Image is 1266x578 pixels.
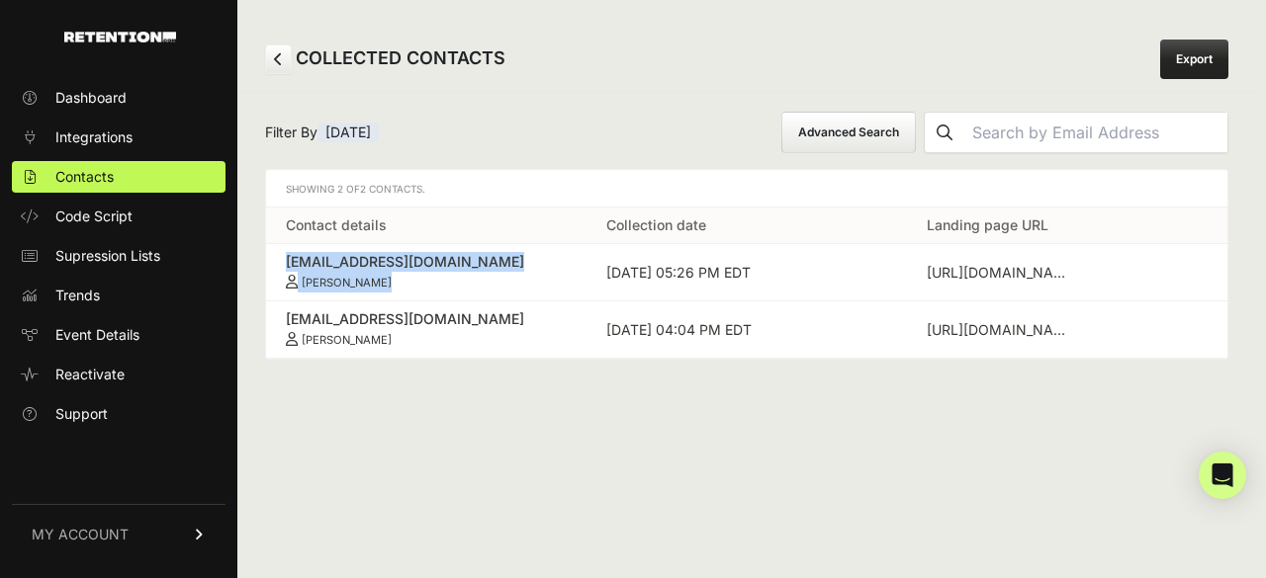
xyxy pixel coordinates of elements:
a: Supression Lists [12,240,226,272]
a: MY ACCOUNT [12,504,226,564]
div: [EMAIL_ADDRESS][DOMAIN_NAME] [286,252,567,272]
span: Dashboard [55,88,127,108]
a: Code Script [12,201,226,232]
div: Open Intercom Messenger [1199,452,1246,499]
small: [PERSON_NAME] [302,276,392,289]
a: Export [1160,40,1228,79]
div: https://ycginvestments.com/team/will-kruger/ [927,263,1075,283]
a: Landing page URL [927,216,1048,233]
a: Trends [12,280,226,311]
h2: COLLECTED CONTACTS [265,44,505,74]
a: Event Details [12,319,226,351]
input: Search by Email Address [964,113,1227,152]
img: Retention.com [64,32,176,42]
span: Trends [55,286,100,305]
span: 2 Contacts. [360,183,425,195]
span: [DATE] [317,123,379,142]
span: Integrations [55,127,133,147]
a: Integrations [12,122,226,153]
small: [PERSON_NAME] [302,333,392,347]
a: [EMAIL_ADDRESS][DOMAIN_NAME] [PERSON_NAME] [286,252,567,289]
span: Showing 2 of [286,183,425,195]
span: Code Script [55,206,133,226]
span: Supression Lists [55,246,160,266]
a: Collection date [606,216,706,233]
a: Dashboard [12,82,226,114]
a: Contacts [12,161,226,193]
button: Advanced Search [781,112,916,153]
a: Reactivate [12,359,226,390]
span: Support [55,404,108,424]
span: MY ACCOUNT [32,525,129,544]
span: Event Details [55,325,139,345]
a: [EMAIL_ADDRESS][DOMAIN_NAME] [PERSON_NAME] [286,309,567,347]
div: [EMAIL_ADDRESS][DOMAIN_NAME] [286,309,567,329]
a: Contact details [286,216,387,233]
a: Support [12,398,226,430]
span: Reactivate [55,365,125,384]
td: [DATE] 05:26 PM EDT [587,244,907,301]
div: https://ycginvestments.com/team/elliott-savage/ [927,320,1075,340]
span: Contacts [55,167,114,187]
span: Filter By [265,123,379,142]
td: [DATE] 04:04 PM EDT [587,301,907,359]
